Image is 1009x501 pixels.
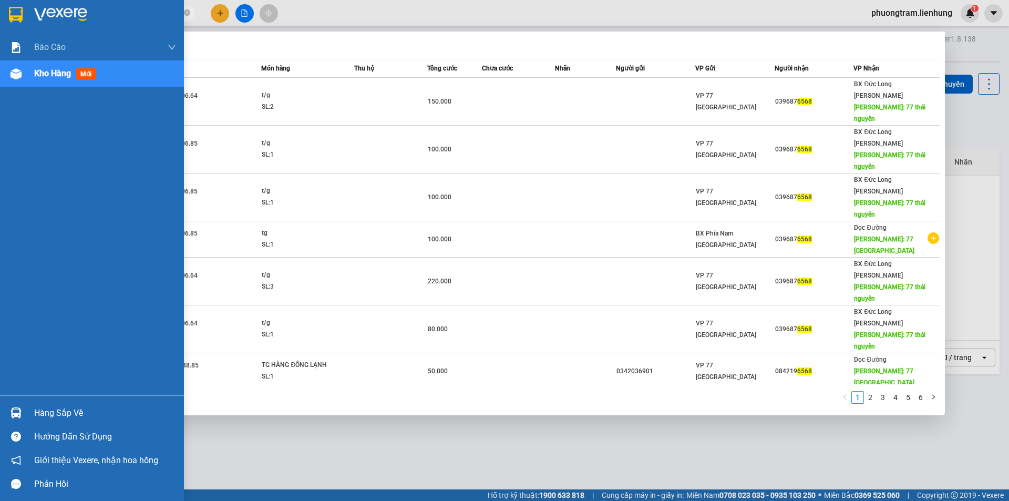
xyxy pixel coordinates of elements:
span: question-circle [11,432,21,442]
a: 3 [877,392,889,403]
button: left [839,391,851,404]
span: BX Đức Long [PERSON_NAME] [854,308,903,327]
span: 6568 [797,98,812,105]
span: BX Đức Long [PERSON_NAME] [854,128,903,147]
span: message [11,479,21,489]
span: mới [76,68,96,80]
li: Next Page [927,391,940,404]
div: SL: 1 [262,329,341,341]
span: [PERSON_NAME]: 77 thái nguyên [854,331,925,350]
span: VP 77 [GEOGRAPHIC_DATA] [696,320,756,339]
span: VP 77 [GEOGRAPHIC_DATA] [696,362,756,381]
span: right [930,394,936,400]
div: tg [262,228,341,239]
span: BX Đức Long [PERSON_NAME] [854,260,903,279]
span: [PERSON_NAME]: 77 [GEOGRAPHIC_DATA] [854,236,914,254]
div: 039687 [775,144,853,155]
img: warehouse-icon [11,407,22,418]
span: BX Đức Long [PERSON_NAME] [854,80,903,99]
div: SL: 1 [262,197,341,209]
span: Dọc Đường [854,356,887,363]
span: Kho hàng [34,68,71,78]
span: 100.000 [428,146,451,153]
span: Người nhận [775,65,809,72]
span: Chưa cước [482,65,513,72]
span: Dọc Đường [854,224,887,231]
span: Giới thiệu Vexere, nhận hoa hồng [34,454,158,467]
a: 5 [902,392,914,403]
div: TG HÀNG ĐÔNG LẠNH [262,360,341,371]
span: Báo cáo [34,40,66,54]
div: 039687 [775,96,853,107]
li: 1 [851,391,864,404]
span: [PERSON_NAME]: 77 [GEOGRAPHIC_DATA] [854,367,914,386]
li: 2 [864,391,877,404]
button: right [927,391,940,404]
span: plus-circle [928,232,939,244]
div: 084219 [775,366,853,377]
span: [PERSON_NAME]: 77 thái nguyên [854,151,925,170]
a: 4 [890,392,901,403]
div: t/g [262,186,341,197]
div: SL: 3 [262,281,341,293]
span: 50.000 [428,367,448,375]
span: Tổng cước [427,65,457,72]
span: 6568 [797,193,812,201]
div: 039687 [775,324,853,335]
li: Previous Page [839,391,851,404]
img: solution-icon [11,42,22,53]
span: Thu hộ [354,65,374,72]
span: Món hàng [261,65,290,72]
li: 3 [877,391,889,404]
div: Hướng dẫn sử dụng [34,429,176,445]
span: 220.000 [428,278,451,285]
a: 2 [864,392,876,403]
div: t/g [262,318,341,329]
span: [PERSON_NAME]: 77 thái nguyên [854,199,925,218]
span: VP Gửi [695,65,715,72]
span: VP 77 [GEOGRAPHIC_DATA] [696,140,756,159]
span: 150.000 [428,98,451,105]
span: 100.000 [428,236,451,243]
span: BX Đức Long [PERSON_NAME] [854,176,903,195]
img: warehouse-icon [11,68,22,79]
span: 6568 [797,236,812,243]
div: Hàng sắp về [34,405,176,421]
span: [PERSON_NAME]: 77 thái nguyên [854,104,925,122]
li: 4 [889,391,902,404]
span: notification [11,455,21,465]
div: 039687 [775,234,853,245]
li: 6 [914,391,927,404]
span: 6568 [797,325,812,333]
div: 0342036901 [616,366,695,377]
span: BX Phía Nam [GEOGRAPHIC_DATA] [696,230,756,249]
img: logo-vxr [9,7,23,23]
li: 5 [902,391,914,404]
span: down [168,43,176,52]
div: Phản hồi [34,476,176,492]
div: SL: 1 [262,149,341,161]
span: close-circle [184,9,190,16]
span: VP 77 [GEOGRAPHIC_DATA] [696,188,756,207]
span: Nhãn [555,65,570,72]
span: left [842,394,848,400]
div: SL: 1 [262,239,341,251]
span: VP 77 [GEOGRAPHIC_DATA] [696,92,756,111]
div: 039687 [775,276,853,287]
span: 6568 [797,367,812,375]
div: t/g [262,90,341,101]
a: 1 [852,392,863,403]
span: 100.000 [428,193,451,201]
div: t/g [262,138,341,149]
span: 6568 [797,146,812,153]
span: [PERSON_NAME]: 77 thái nguyên [854,283,925,302]
div: 039687 [775,192,853,203]
span: 6568 [797,278,812,285]
span: 80.000 [428,325,448,333]
div: t/g [262,270,341,281]
div: SL: 1 [262,371,341,383]
span: VP 77 [GEOGRAPHIC_DATA] [696,272,756,291]
div: SL: 2 [262,101,341,113]
a: 6 [915,392,926,403]
span: Người gửi [616,65,645,72]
